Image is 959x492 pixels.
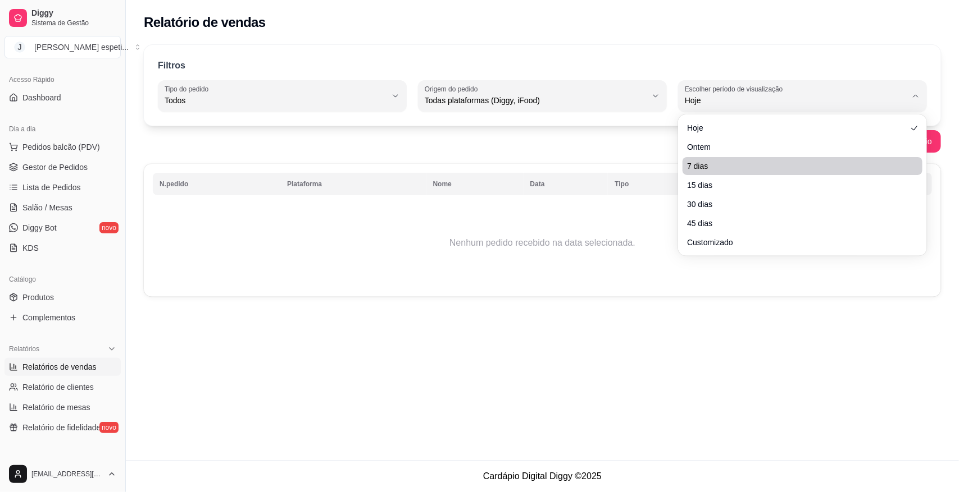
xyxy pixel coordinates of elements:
[685,95,907,106] span: Hoje
[4,71,121,89] div: Acesso Rápido
[687,237,907,248] span: Customizado
[22,312,75,323] span: Complementos
[22,292,54,303] span: Produtos
[22,202,72,213] span: Salão / Mesas
[22,162,88,173] span: Gestor de Pedidos
[31,470,103,479] span: [EMAIL_ADDRESS][DOMAIN_NAME]
[426,173,524,195] th: Nome
[425,84,481,94] label: Origem do pedido
[22,381,94,393] span: Relatório de clientes
[165,95,387,106] span: Todos
[425,95,647,106] span: Todas plataformas (Diggy, iFood)
[153,198,932,288] td: Nenhum pedido recebido na data selecionada.
[685,84,787,94] label: Escolher período de visualização
[280,173,426,195] th: Plataforma
[22,422,101,433] span: Relatório de fidelidade
[165,84,212,94] label: Tipo do pedido
[9,344,39,353] span: Relatórios
[22,222,57,233] span: Diggy Bot
[22,361,97,373] span: Relatórios de vendas
[687,160,907,172] span: 7 dias
[4,270,121,288] div: Catálogo
[687,180,907,191] span: 15 dias
[144,13,266,31] h2: Relatório de vendas
[524,173,608,195] th: Data
[22,92,61,103] span: Dashboard
[22,182,81,193] span: Lista de Pedidos
[31,19,116,27] span: Sistema de Gestão
[687,218,907,229] span: 45 dias
[4,36,121,58] button: Select a team
[158,59,185,72] p: Filtros
[22,402,90,413] span: Relatório de mesas
[687,122,907,134] span: Hoje
[22,242,39,254] span: KDS
[34,42,129,53] div: [PERSON_NAME] espeti ...
[687,199,907,210] span: 30 dias
[608,173,691,195] th: Tipo
[4,120,121,138] div: Dia a dia
[4,450,121,468] div: Gerenciar
[126,460,959,492] footer: Cardápio Digital Diggy © 2025
[22,141,100,153] span: Pedidos balcão (PDV)
[14,42,25,53] span: J
[31,8,116,19] span: Diggy
[153,173,280,195] th: N.pedido
[687,141,907,153] span: Ontem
